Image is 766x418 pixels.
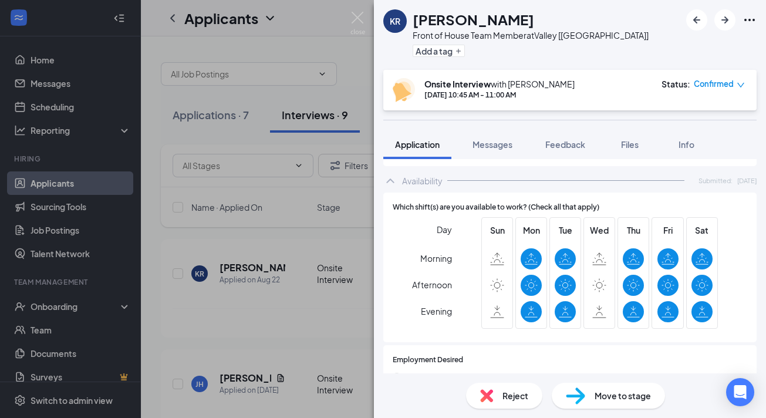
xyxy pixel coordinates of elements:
[455,48,462,55] svg: Plus
[698,176,733,186] span: Submitted:
[623,224,644,237] span: Thu
[595,389,651,402] span: Move to stage
[383,174,397,188] svg: ChevronUp
[413,9,534,29] h1: [PERSON_NAME]
[437,223,452,236] span: Day
[737,81,745,89] span: down
[662,78,690,90] div: Status :
[621,139,639,150] span: Files
[413,29,649,41] div: Front of House Team Member at Valley [[GEOGRAPHIC_DATA]]
[694,78,734,90] span: Confirmed
[424,90,575,100] div: [DATE] 10:45 AM - 11:00 AM
[502,389,528,402] span: Reject
[657,224,679,237] span: Fri
[718,13,732,27] svg: ArrowRight
[406,370,508,383] span: Full-time (35+ hours/week)
[487,224,508,237] span: Sun
[395,139,440,150] span: Application
[686,9,707,31] button: ArrowLeftNew
[737,176,757,186] span: [DATE]
[555,224,576,237] span: Tue
[402,175,443,187] div: Availability
[726,378,754,406] div: Open Intercom Messenger
[589,224,610,237] span: Wed
[743,13,757,27] svg: Ellipses
[420,248,452,269] span: Morning
[390,15,400,27] div: KR
[424,78,575,90] div: with [PERSON_NAME]
[691,224,713,237] span: Sat
[714,9,735,31] button: ArrowRight
[545,139,585,150] span: Feedback
[679,139,694,150] span: Info
[473,139,512,150] span: Messages
[413,45,465,57] button: PlusAdd a tag
[421,301,452,322] span: Evening
[424,79,491,89] b: Onsite Interview
[690,13,704,27] svg: ArrowLeftNew
[393,355,463,366] span: Employment Desired
[521,224,542,237] span: Mon
[412,274,452,295] span: Afternoon
[393,202,599,213] span: Which shift(s) are you available to work? (Check all that apply)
